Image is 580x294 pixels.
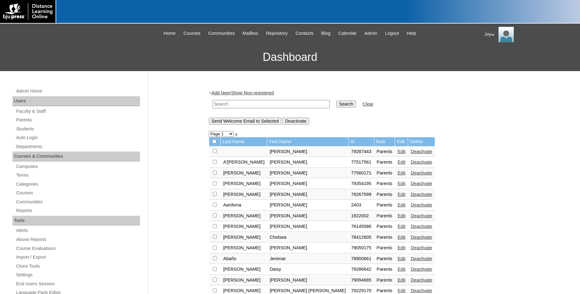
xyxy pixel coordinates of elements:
[212,90,230,95] a: Add New
[382,30,402,37] a: Logout
[221,179,267,189] td: [PERSON_NAME]
[267,243,348,253] td: [PERSON_NAME]
[374,200,395,210] td: Parents
[411,181,432,186] a: Deactivate
[267,211,348,221] td: [PERSON_NAME]
[16,271,140,279] a: Settings
[398,192,405,197] a: Edit
[411,245,432,250] a: Deactivate
[213,100,330,108] input: Search
[348,254,374,264] td: 78900661
[240,30,262,37] a: Mailbox
[498,27,514,42] img: Joy Dantz
[16,253,140,261] a: Import / Export
[16,171,140,179] a: Terms
[411,170,432,175] a: Deactivate
[282,118,309,124] input: Deactivate
[348,168,374,179] td: 77560171
[374,211,395,221] td: Parents
[267,264,348,275] td: Daisy
[12,216,140,226] div: Tools
[374,168,395,179] td: Parents
[16,280,140,288] a: End Users Session
[16,180,140,188] a: Categories
[221,232,267,243] td: [PERSON_NAME]
[209,90,516,124] div: + |
[374,243,395,253] td: Parents
[231,90,274,95] a: Show Non-registered
[374,189,395,200] td: Parents
[3,43,577,71] h3: Dashboard
[221,211,267,221] td: [PERSON_NAME]
[12,152,140,161] div: Courses & Communities
[267,275,348,286] td: [PERSON_NAME]
[208,30,235,37] span: Communities
[16,207,140,215] a: Reports
[398,149,405,154] a: Edit
[348,137,374,146] td: Id
[348,200,374,210] td: 2403
[411,224,432,229] a: Deactivate
[374,147,395,157] td: Parents
[348,157,374,168] td: 77517561
[267,157,348,168] td: [PERSON_NAME]
[267,179,348,189] td: [PERSON_NAME]
[221,137,267,146] td: Last Name
[221,243,267,253] td: [PERSON_NAME]
[16,143,140,151] a: Departments
[348,275,374,286] td: 79094685
[235,131,237,136] a: »
[395,137,408,146] td: Edit
[398,245,405,250] a: Edit
[398,213,405,218] a: Edit
[318,30,333,37] a: Blog
[295,30,313,37] span: Contacts
[398,160,405,165] a: Edit
[361,30,380,37] a: Admin
[266,30,288,37] span: Repository
[164,30,176,37] span: Home
[267,189,348,200] td: [PERSON_NAME]
[221,254,267,264] td: Abaño
[374,275,395,286] td: Parents
[16,262,140,270] a: Clone Tools
[221,200,267,210] td: Aardsma
[411,267,432,272] a: Deactivate
[411,160,432,165] a: Deactivate
[411,202,432,207] a: Deactivate
[267,221,348,232] td: [PERSON_NAME]
[16,107,140,115] a: Faculty & Staff
[374,137,395,146] td: Role
[411,288,432,293] a: Deactivate
[16,245,140,252] a: Course Evaluations
[16,87,140,95] a: Admin Home
[267,147,348,157] td: [PERSON_NAME]
[398,170,405,175] a: Edit
[385,30,399,37] span: Logout
[183,30,200,37] span: Courses
[411,278,432,283] a: Deactivate
[16,163,140,170] a: Campuses
[16,198,140,206] a: Communities
[411,256,432,261] a: Deactivate
[374,254,395,264] td: Parents
[321,30,330,37] span: Blog
[292,30,317,37] a: Contacts
[180,30,204,37] a: Courses
[221,157,267,168] td: A'[PERSON_NAME]
[398,278,405,283] a: Edit
[398,288,405,293] a: Edit
[374,264,395,275] td: Parents
[267,232,348,243] td: Chelsea
[411,192,432,197] a: Deactivate
[205,30,238,37] a: Communities
[221,189,267,200] td: [PERSON_NAME]
[267,254,348,264] td: Jenimar
[348,211,374,221] td: 1822002
[408,137,434,146] td: Delete
[348,264,374,275] td: 79286642
[209,118,281,124] input: Send Welcome Email to Selected
[411,213,432,218] a: Deactivate
[267,168,348,179] td: [PERSON_NAME]
[16,134,140,142] a: Auto Login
